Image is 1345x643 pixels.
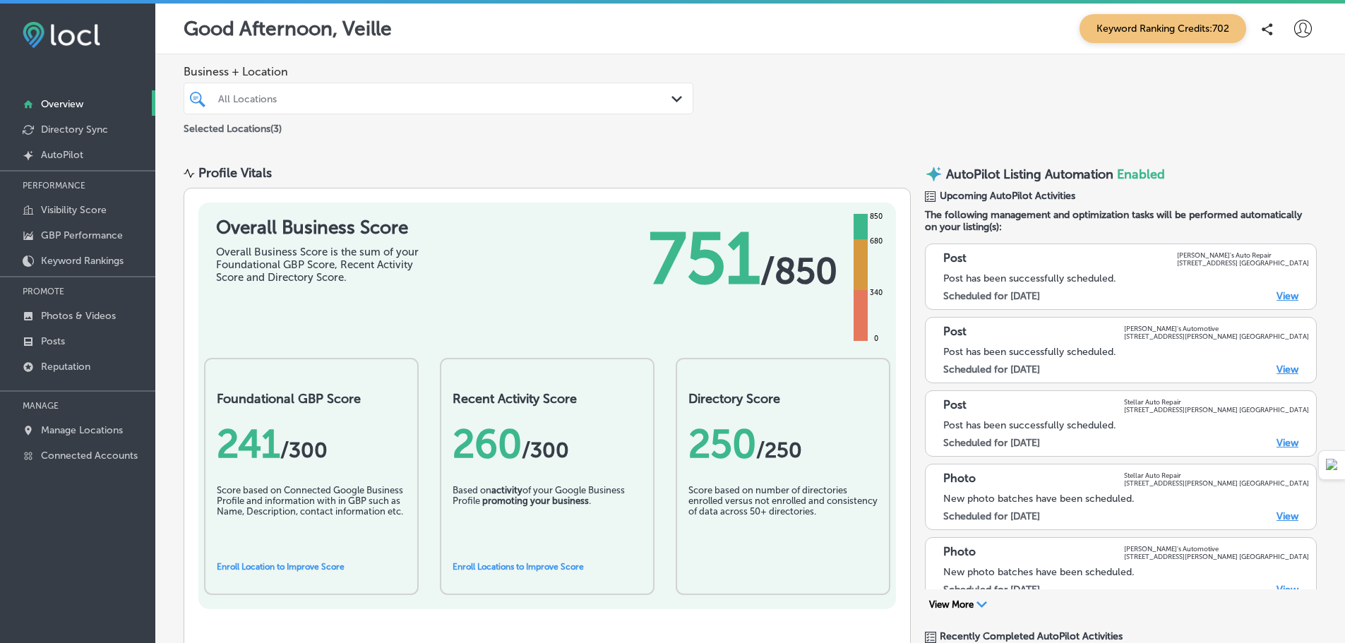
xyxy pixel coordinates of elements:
[1277,290,1298,302] a: View
[943,251,967,267] p: Post
[41,310,116,322] p: Photos & Videos
[216,217,428,239] h1: Overall Business Score
[184,117,282,135] p: Selected Locations ( 3 )
[1124,553,1309,560] p: [STREET_ADDRESS][PERSON_NAME] [GEOGRAPHIC_DATA]
[946,167,1113,182] p: AutoPilot Listing Automation
[943,493,1309,505] div: New photo batches have been scheduled.
[1277,510,1298,522] a: View
[943,545,976,560] p: Photo
[23,22,100,48] img: fda3e92497d09a02dc62c9cd864e3231.png
[943,272,1309,284] div: Post has been successfully scheduled.
[943,398,967,414] p: Post
[943,471,976,487] p: Photo
[925,165,943,183] img: autopilot-icon
[867,211,885,222] div: 850
[943,566,1309,578] div: New photo batches have been scheduled.
[184,17,392,40] p: Good Afternoon, Veille
[943,584,1040,596] label: Scheduled for [DATE]
[198,165,272,181] div: Profile Vitals
[1124,398,1309,406] p: Stellar Auto Repair
[940,190,1075,202] span: Upcoming AutoPilot Activities
[1326,459,1339,471] img: Detect Auto
[688,485,878,555] div: Score based on number of directories enrolled versus not enrolled and consistency of data across ...
[41,424,123,436] p: Manage Locations
[943,419,1309,431] div: Post has been successfully scheduled.
[280,438,328,463] span: / 300
[1124,479,1309,487] p: [STREET_ADDRESS][PERSON_NAME] [GEOGRAPHIC_DATA]
[1277,363,1298,375] a: View
[1277,437,1298,449] a: View
[41,98,83,110] p: Overview
[184,65,693,78] span: Business + Location
[1124,545,1309,553] p: [PERSON_NAME]'s Automotive
[756,438,802,463] span: /250
[871,333,881,344] div: 0
[1117,167,1165,182] span: Enabled
[925,599,991,611] button: View More
[940,630,1123,642] span: Recently Completed AutoPilot Activities
[482,495,589,506] b: promoting your business
[943,363,1040,375] label: Scheduled for [DATE]
[217,421,406,467] div: 241
[867,236,885,247] div: 680
[649,217,760,301] span: 751
[41,361,90,373] p: Reputation
[867,287,885,299] div: 340
[943,437,1040,449] label: Scheduled for [DATE]
[453,485,642,555] div: Based on of your Google Business Profile .
[943,325,967,340] p: Post
[943,346,1309,358] div: Post has been successfully scheduled.
[453,391,642,407] h2: Recent Activity Score
[41,149,83,161] p: AutoPilot
[1177,259,1309,267] p: [STREET_ADDRESS] [GEOGRAPHIC_DATA]
[522,438,569,463] span: /300
[41,255,124,267] p: Keyword Rankings
[1124,332,1309,340] p: [STREET_ADDRESS][PERSON_NAME] [GEOGRAPHIC_DATA]
[453,421,642,467] div: 260
[943,510,1040,522] label: Scheduled for [DATE]
[41,450,138,462] p: Connected Accounts
[41,335,65,347] p: Posts
[1124,325,1309,332] p: [PERSON_NAME]'s Automotive
[41,204,107,216] p: Visibility Score
[218,92,673,104] div: All Locations
[943,290,1040,302] label: Scheduled for [DATE]
[217,485,406,555] div: Score based on Connected Google Business Profile and information with in GBP such as Name, Descri...
[688,391,878,407] h2: Directory Score
[1177,251,1309,259] p: [PERSON_NAME]'s Auto Repair
[41,229,123,241] p: GBP Performance
[925,209,1317,233] span: The following management and optimization tasks will be performed automatically on your listing(s):
[1124,471,1309,479] p: Stellar Auto Repair
[1277,584,1298,596] a: View
[216,246,428,284] div: Overall Business Score is the sum of your Foundational GBP Score, Recent Activity Score and Direc...
[1124,406,1309,414] p: [STREET_ADDRESS][PERSON_NAME] [GEOGRAPHIC_DATA]
[1080,14,1246,43] span: Keyword Ranking Credits: 702
[217,391,406,407] h2: Foundational GBP Score
[217,562,345,572] a: Enroll Location to Improve Score
[688,421,878,467] div: 250
[760,250,837,292] span: / 850
[41,124,108,136] p: Directory Sync
[453,562,584,572] a: Enroll Locations to Improve Score
[491,485,522,495] b: activity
